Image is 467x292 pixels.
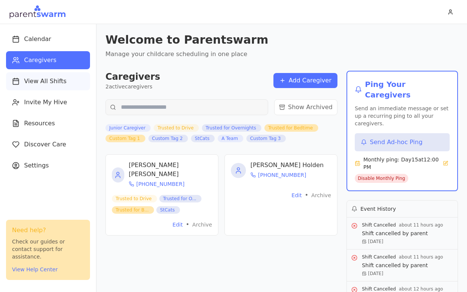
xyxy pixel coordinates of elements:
span: Trusted for Bedtime [268,125,313,131]
span: Trusted for O... [163,196,197,202]
h3: [PERSON_NAME] Holden [250,161,324,170]
p: Send an immediate message or set up a recurring ping to all your caregivers. [355,105,450,127]
span: Monthly ping: Day 15 at 12:00 PM [363,156,441,171]
span: Caregivers [24,56,56,65]
span: Settings [24,161,49,170]
button: Resources [6,114,90,132]
span: about 11 hours ago [399,222,443,228]
span: • [186,220,189,229]
span: Junior Caregiver [109,125,145,131]
button: Disable Monthly Ping [355,174,408,183]
span: Custom Tag 1 [109,135,140,141]
span: Shift Cancelled [362,222,396,228]
button: View Help Center [12,266,58,273]
span: A Team [221,135,238,141]
h3: Need help? [12,226,84,235]
span: about 12 hours ago [399,286,443,292]
span: View All Shifts [24,77,67,86]
span: StCats [195,135,209,141]
button: Invite My Hive [6,93,90,111]
span: Shift Cancelled [362,254,396,260]
p: Shift cancelled by parent [362,230,443,237]
button: Calendar [6,30,90,48]
a: [PHONE_NUMBER] [126,179,212,189]
span: Trusted to Drive [157,125,194,131]
p: Check our guides or contact support for assistance. [12,238,84,260]
p: [DATE] [362,271,443,277]
span: Resources [24,119,55,128]
h3: Event History [360,205,396,213]
p: 2 active caregivers [105,83,160,90]
button: View All Shifts [6,72,90,90]
button: Discover Care [6,135,90,154]
span: StCats [160,207,175,213]
span: Custom Tag 2 [152,135,183,141]
button: Send Ad-hoc Ping [355,133,450,151]
span: Trusted to Drive [116,196,152,202]
button: Show Archived [274,99,337,115]
span: about 11 hours ago [399,254,443,260]
span: Calendar [24,35,51,44]
span: Trusted for B... [116,207,149,213]
p: [DATE] [362,239,443,245]
span: Shift Cancelled [362,286,396,292]
h1: Welcome to Parentswarm [105,33,458,47]
h2: Caregivers [105,71,160,83]
img: Parentswarm Logo [9,5,66,20]
span: Discover Care [24,140,66,149]
button: Add Caregiver [273,73,337,88]
button: Archive [311,192,331,199]
span: Send Ad-hoc Ping [370,138,423,147]
p: Manage your childcare scheduling in one place [105,50,458,59]
h3: [PERSON_NAME] [PERSON_NAME] [129,161,212,179]
button: Edit [291,192,302,199]
a: [PHONE_NUMBER] [247,170,324,180]
span: Invite My Hive [24,98,67,107]
button: Settings [6,157,90,175]
span: • [305,191,308,200]
button: Edit [172,221,183,228]
button: Caregivers [6,51,90,69]
span: Trusted for Overnights [206,125,256,131]
span: Custom Tag 3 [250,135,281,141]
h2: Ping Your Caregivers [355,79,450,100]
p: Shift cancelled by parent [362,262,443,269]
button: Archive [192,221,212,228]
